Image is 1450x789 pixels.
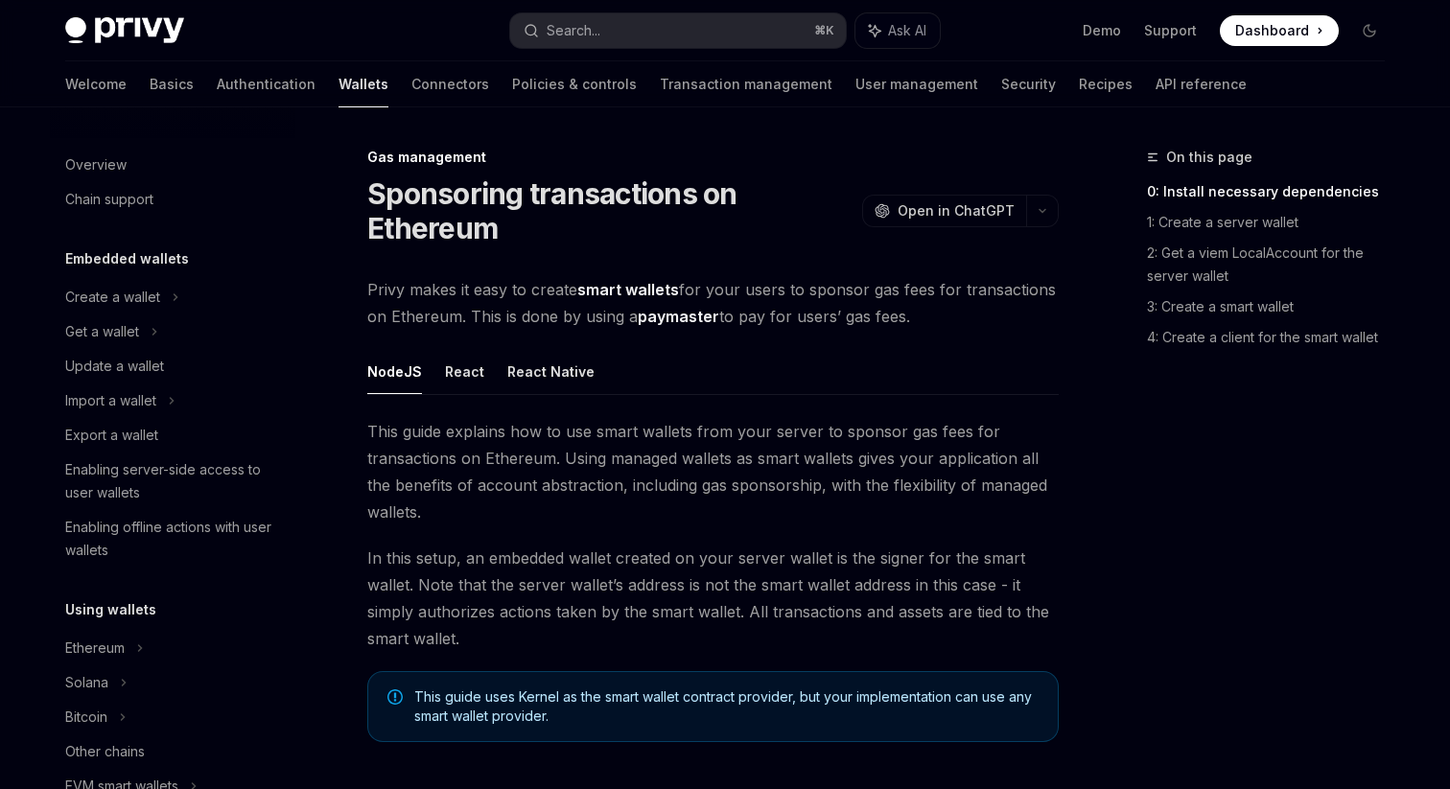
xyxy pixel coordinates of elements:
span: This guide explains how to use smart wallets from your server to sponsor gas fees for transaction... [367,418,1059,525]
div: Import a wallet [65,389,156,412]
span: Ask AI [888,21,926,40]
span: This guide uses Kernel as the smart wallet contract provider, but your implementation can use any... [414,687,1039,726]
a: Connectors [411,61,489,107]
img: dark logo [65,17,184,44]
a: 1: Create a server wallet [1147,207,1400,238]
button: Open in ChatGPT [862,195,1026,227]
svg: Note [387,689,403,705]
span: ⌘ K [814,23,834,38]
a: Wallets [339,61,388,107]
button: React Native [507,349,595,394]
a: Export a wallet [50,418,295,453]
h5: Using wallets [65,598,156,621]
div: Export a wallet [65,424,158,447]
a: Basics [150,61,194,107]
a: Chain support [50,182,295,217]
div: Gas management [367,148,1059,167]
span: Dashboard [1235,21,1309,40]
div: Other chains [65,740,145,763]
a: Update a wallet [50,349,295,383]
span: Open in ChatGPT [898,201,1015,220]
a: paymaster [638,307,719,327]
button: Search...⌘K [510,13,846,48]
h5: Embedded wallets [65,247,189,270]
a: Recipes [1079,61,1133,107]
div: Enabling offline actions with user wallets [65,516,284,562]
a: Dashboard [1220,15,1339,46]
span: Privy makes it easy to create for your users to sponsor gas fees for transactions on Ethereum. Th... [367,276,1059,330]
a: Support [1144,21,1197,40]
div: Overview [65,153,127,176]
a: API reference [1156,61,1247,107]
button: React [445,349,484,394]
button: Ask AI [855,13,940,48]
strong: smart wallets [577,280,679,299]
a: Security [1001,61,1056,107]
a: Policies & controls [512,61,637,107]
div: Enabling server-side access to user wallets [65,458,284,504]
a: 3: Create a smart wallet [1147,291,1400,322]
div: Update a wallet [65,355,164,378]
div: Create a wallet [65,286,160,309]
div: Get a wallet [65,320,139,343]
div: Chain support [65,188,153,211]
a: Enabling offline actions with user wallets [50,510,295,568]
h1: Sponsoring transactions on Ethereum [367,176,854,245]
a: 0: Install necessary dependencies [1147,176,1400,207]
a: Other chains [50,734,295,769]
a: Demo [1083,21,1121,40]
a: Overview [50,148,295,182]
div: Solana [65,671,108,694]
a: User management [855,61,978,107]
button: NodeJS [367,349,422,394]
button: Toggle dark mode [1354,15,1385,46]
a: 2: Get a viem LocalAccount for the server wallet [1147,238,1400,291]
span: In this setup, an embedded wallet created on your server wallet is the signer for the smart walle... [367,545,1059,652]
a: Enabling server-side access to user wallets [50,453,295,510]
div: Ethereum [65,637,125,660]
span: On this page [1166,146,1252,169]
a: 4: Create a client for the smart wallet [1147,322,1400,353]
div: Search... [547,19,600,42]
div: Bitcoin [65,706,107,729]
a: Transaction management [660,61,832,107]
a: Authentication [217,61,316,107]
a: Welcome [65,61,127,107]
